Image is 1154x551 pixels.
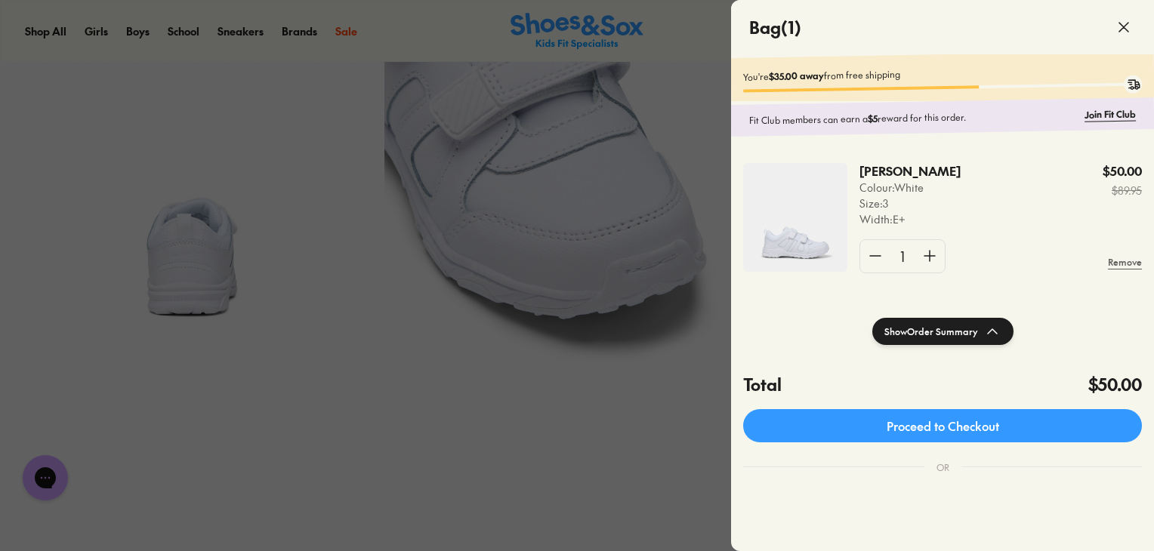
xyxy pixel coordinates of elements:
[872,318,1014,345] button: ShowOrder Summary
[749,108,1078,128] p: Fit Club members can earn a reward for this order.
[859,211,961,227] p: Width : E+
[8,5,53,51] button: Open gorgias live chat
[859,180,961,195] p: Colour: White
[1103,183,1142,199] s: $89.95
[769,69,824,82] b: $35.00 away
[743,63,1142,83] p: You're from free shipping
[743,504,1142,545] iframe: PayPal-paypal
[1103,163,1142,180] p: $50.00
[743,372,782,397] h4: Total
[743,163,847,272] img: 4-475012.jpg
[890,240,915,272] div: 1
[859,163,940,180] p: [PERSON_NAME]
[743,409,1142,442] a: Proceed to Checkout
[1085,107,1136,122] a: Join Fit Club
[1088,372,1142,397] h4: $50.00
[749,15,801,40] h4: Bag ( 1 )
[924,448,961,486] div: OR
[859,195,961,211] p: Size : 3
[868,112,878,125] b: $5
